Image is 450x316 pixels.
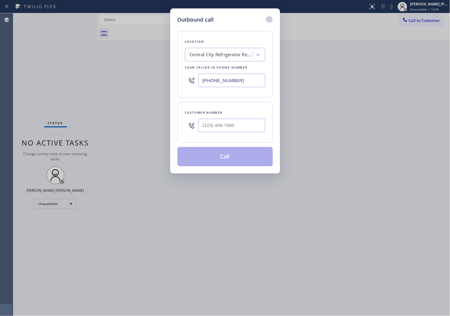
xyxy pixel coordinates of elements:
div: Central City Refrigerator Repair [190,51,253,58]
div: Your caller id phone number [185,64,265,71]
input: (123) 456-7890 [198,119,265,132]
input: (123) 456-7890 [198,74,265,87]
button: Call [177,147,273,166]
h5: Outbound call [177,16,214,24]
div: Customer number [185,109,265,116]
div: Location [185,38,265,45]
